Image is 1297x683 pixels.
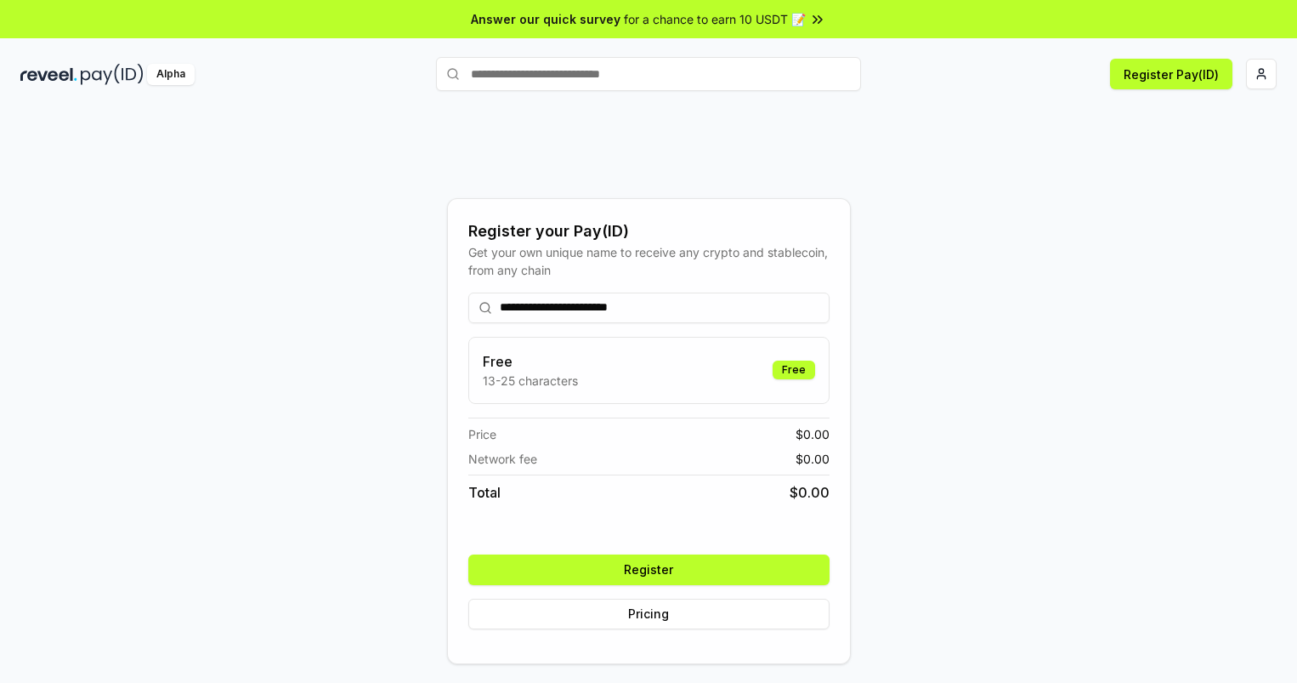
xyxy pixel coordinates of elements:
[468,450,537,468] span: Network fee
[468,599,830,629] button: Pricing
[1110,59,1232,89] button: Register Pay(ID)
[468,482,501,503] span: Total
[790,482,830,503] span: $ 0.00
[468,243,830,279] div: Get your own unique name to receive any crypto and stablecoin, from any chain
[483,372,578,390] p: 13-25 characters
[468,425,496,443] span: Price
[773,361,815,379] div: Free
[81,64,144,85] img: pay_id
[468,555,830,585] button: Register
[624,10,806,28] span: for a chance to earn 10 USDT 📝
[483,351,578,372] h3: Free
[20,64,77,85] img: reveel_dark
[468,219,830,243] div: Register your Pay(ID)
[147,64,195,85] div: Alpha
[796,450,830,468] span: $ 0.00
[471,10,620,28] span: Answer our quick survey
[796,425,830,443] span: $ 0.00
